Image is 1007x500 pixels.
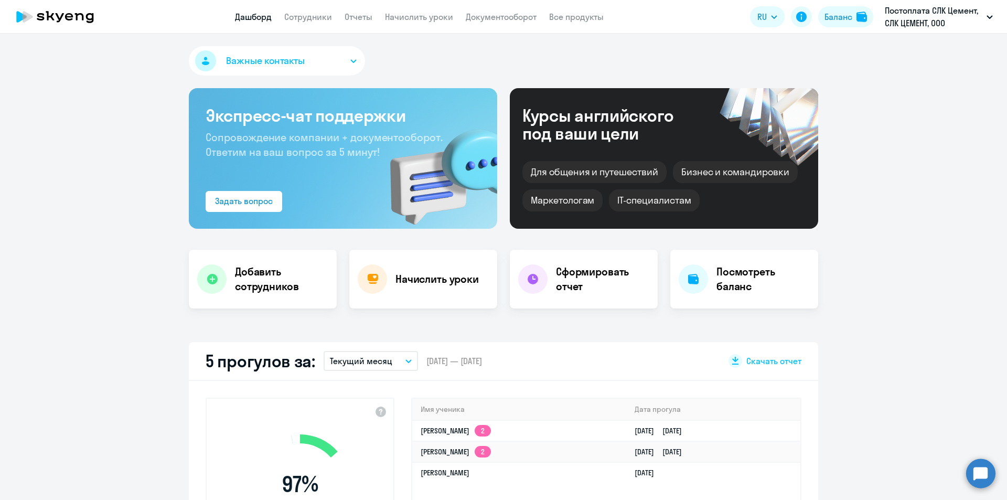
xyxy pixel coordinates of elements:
[522,161,667,183] div: Для общения и путешествий
[716,264,810,294] h4: Посмотреть баланс
[189,46,365,76] button: Важные контакты
[215,195,273,207] div: Задать вопрос
[375,111,497,229] img: bg-img
[284,12,332,22] a: Сотрудники
[206,131,443,158] span: Сопровождение компании + документооборот. Ответим на ваш вопрос за 5 минут!
[635,426,690,435] a: [DATE][DATE]
[549,12,604,22] a: Все продукты
[345,12,372,22] a: Отчеты
[421,426,491,435] a: [PERSON_NAME]2
[609,189,699,211] div: IT-специалистам
[385,12,453,22] a: Начислить уроки
[880,4,998,29] button: Постоплата СЛК Цемент, СЛК ЦЕМЕНТ, ООО
[673,161,798,183] div: Бизнес и командировки
[426,355,482,367] span: [DATE] — [DATE]
[475,425,491,437] app-skyeng-badge: 2
[235,12,272,22] a: Дашборд
[421,468,469,477] a: [PERSON_NAME]
[475,446,491,458] app-skyeng-badge: 2
[746,355,801,367] span: Скачать отчет
[206,105,480,126] h3: Экспресс-чат поддержки
[824,10,852,23] div: Баланс
[395,272,479,286] h4: Начислить уроки
[626,399,800,420] th: Дата прогула
[635,447,690,456] a: [DATE][DATE]
[206,191,282,212] button: Задать вопрос
[324,351,418,371] button: Текущий месяц
[885,4,982,29] p: Постоплата СЛК Цемент, СЛК ЦЕМЕНТ, ООО
[206,350,315,371] h2: 5 прогулов за:
[330,355,392,367] p: Текущий месяц
[522,189,603,211] div: Маркетологам
[635,468,662,477] a: [DATE]
[412,399,626,420] th: Имя ученика
[522,107,702,142] div: Курсы английского под ваши цели
[235,264,328,294] h4: Добавить сотрудников
[421,447,491,456] a: [PERSON_NAME]2
[226,54,305,68] span: Важные контакты
[556,264,649,294] h4: Сформировать отчет
[856,12,867,22] img: balance
[750,6,785,27] button: RU
[466,12,537,22] a: Документооборот
[757,10,767,23] span: RU
[240,472,360,497] span: 97 %
[818,6,873,27] button: Балансbalance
